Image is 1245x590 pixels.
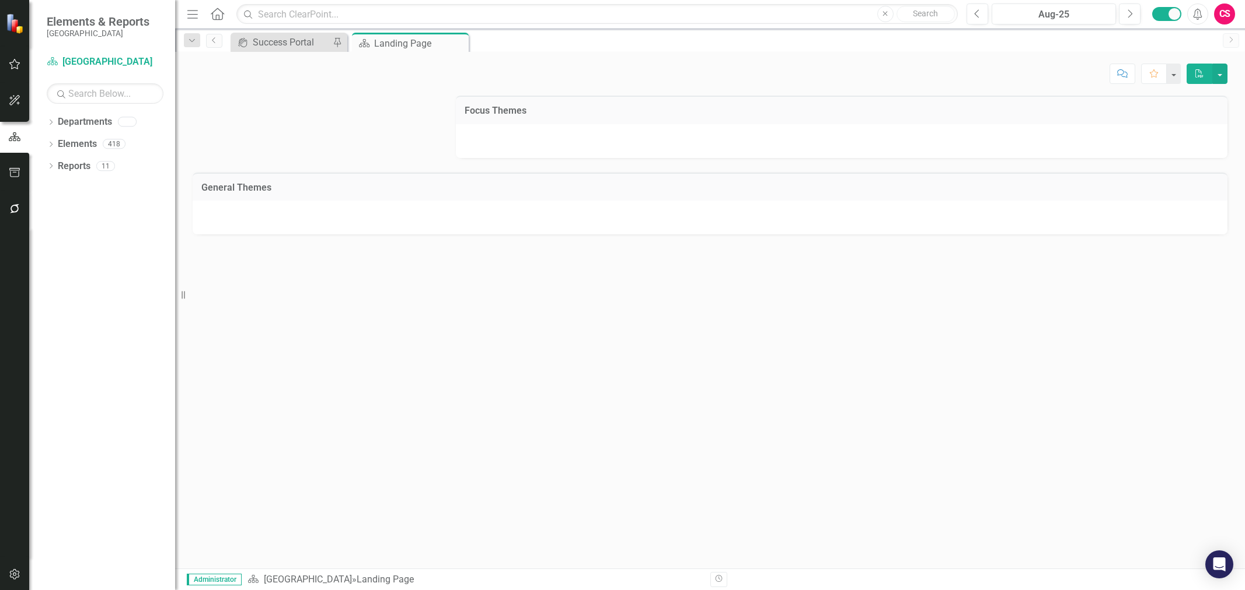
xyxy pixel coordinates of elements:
div: Landing Page [374,36,466,51]
div: Success Portal [253,35,330,50]
a: Elements [58,138,97,151]
a: [GEOGRAPHIC_DATA] [264,574,352,585]
h3: General Themes [201,182,1219,193]
input: Search Below... [47,83,163,104]
div: Landing Page [357,574,414,585]
button: CS [1214,3,1235,24]
div: 11 [96,161,115,171]
a: Reports [58,160,90,173]
div: Open Intercom Messenger [1205,550,1233,578]
span: Elements & Reports [47,15,149,29]
div: » [247,573,702,587]
div: Aug-25 [996,8,1112,22]
h3: Focus Themes [465,106,1219,116]
a: [GEOGRAPHIC_DATA] [47,55,163,69]
input: Search ClearPoint... [236,4,958,24]
button: Search [897,6,955,22]
small: [GEOGRAPHIC_DATA] [47,29,149,38]
a: Departments [58,115,112,129]
a: Success Portal [233,35,330,50]
img: ClearPoint Strategy [6,13,26,34]
button: Aug-25 [992,3,1116,24]
div: 418 [103,139,125,149]
span: Administrator [187,574,242,585]
span: Search [913,9,938,18]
